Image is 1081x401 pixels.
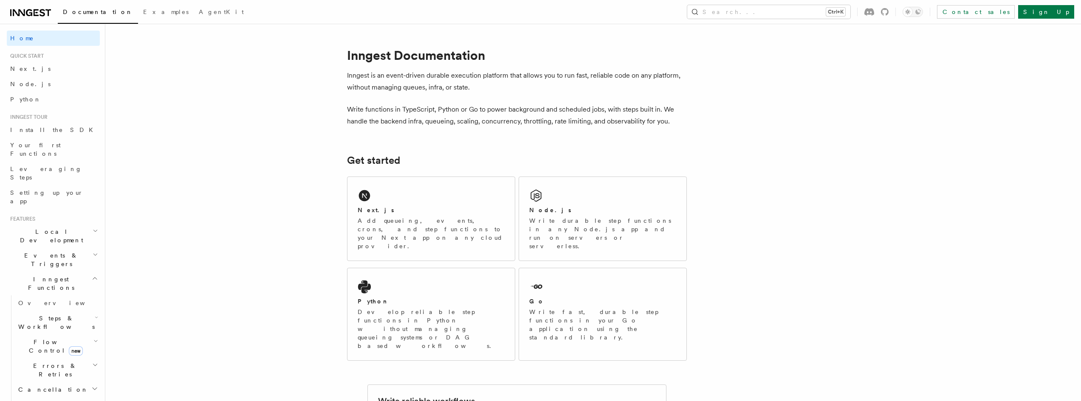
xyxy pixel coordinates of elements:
[519,268,687,361] a: GoWrite fast, durable step functions in your Go application using the standard library.
[7,248,100,272] button: Events & Triggers
[18,300,106,306] span: Overview
[10,165,82,181] span: Leveraging Steps
[15,382,100,397] button: Cancellation
[529,308,676,342] p: Write fast, durable step functions in your Go application using the standard library.
[7,114,48,121] span: Inngest tour
[15,295,100,311] a: Overview
[10,65,51,72] span: Next.js
[10,34,34,42] span: Home
[15,334,100,358] button: Flow Controlnew
[15,311,100,334] button: Steps & Workflows
[69,346,83,356] span: new
[7,251,93,268] span: Events & Triggers
[7,224,100,248] button: Local Development
[826,8,845,16] kbd: Ctrl+K
[10,142,61,157] span: Your first Functions
[143,8,189,15] span: Examples
[7,227,93,244] span: Local Development
[7,61,100,76] a: Next.js
[7,275,92,292] span: Inngest Functions
[15,338,93,355] span: Flow Control
[1018,5,1074,19] a: Sign Up
[15,358,100,382] button: Errors & Retries
[519,177,687,261] a: Node.jsWrite durable step functions in any Node.js app and run on servers or serverless.
[358,297,389,306] h2: Python
[347,104,687,127] p: Write functions in TypeScript, Python or Go to power background and scheduled jobs, with steps bu...
[63,8,133,15] span: Documentation
[347,48,687,63] h1: Inngest Documentation
[358,308,505,350] p: Develop reliable step functions in Python without managing queueing systems or DAG based workflows.
[15,362,92,379] span: Errors & Retries
[7,76,100,92] a: Node.js
[7,53,44,59] span: Quick start
[194,3,249,23] a: AgentKit
[937,5,1015,19] a: Contact sales
[10,81,51,87] span: Node.js
[10,189,83,205] span: Setting up your app
[138,3,194,23] a: Examples
[15,314,95,331] span: Steps & Workflows
[529,297,545,306] h2: Go
[7,92,100,107] a: Python
[7,161,100,185] a: Leveraging Steps
[903,7,923,17] button: Toggle dark mode
[347,70,687,93] p: Inngest is an event-driven durable execution platform that allows you to run fast, reliable code ...
[10,96,41,103] span: Python
[7,272,100,295] button: Inngest Functions
[529,206,571,214] h2: Node.js
[15,385,88,394] span: Cancellation
[58,3,138,24] a: Documentation
[347,268,515,361] a: PythonDevelop reliable step functions in Python without managing queueing systems or DAG based wo...
[687,5,850,19] button: Search...Ctrl+K
[358,206,394,214] h2: Next.js
[199,8,244,15] span: AgentKit
[10,126,98,133] span: Install the SDK
[7,216,35,222] span: Features
[7,137,100,161] a: Your first Functions
[529,216,676,250] p: Write durable step functions in any Node.js app and run on servers or serverless.
[7,185,100,209] a: Setting up your app
[347,154,400,166] a: Get started
[7,122,100,137] a: Install the SDK
[358,216,505,250] p: Add queueing, events, crons, and step functions to your Next app on any cloud provider.
[347,177,515,261] a: Next.jsAdd queueing, events, crons, and step functions to your Next app on any cloud provider.
[7,31,100,46] a: Home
